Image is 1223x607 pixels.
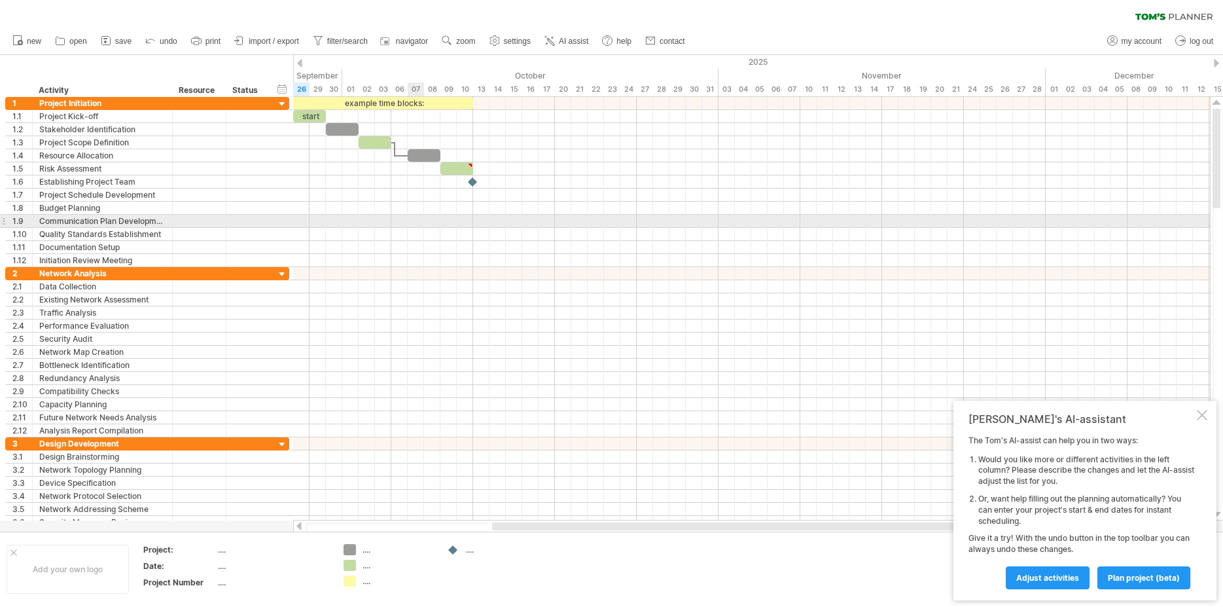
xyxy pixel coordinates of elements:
[555,83,571,96] div: Monday, 20 October 2025
[506,83,522,96] div: Wednesday, 15 October 2025
[997,83,1013,96] div: Wednesday, 26 November 2025
[12,333,32,345] div: 2.5
[1078,83,1095,96] div: Wednesday, 3 December 2025
[1097,566,1190,589] a: plan project (beta)
[1144,83,1160,96] div: Tuesday, 9 December 2025
[408,83,424,96] div: Tuesday, 7 October 2025
[424,83,440,96] div: Wednesday, 8 October 2025
[12,175,32,188] div: 1.6
[599,33,635,50] a: help
[12,477,32,489] div: 3.3
[1190,37,1213,46] span: log out
[800,83,817,96] div: Monday, 10 November 2025
[342,69,718,83] div: October 2025
[1016,573,1079,583] span: Adjust activities
[1104,33,1165,50] a: my account
[718,69,1046,83] div: November 2025
[249,37,299,46] span: import / export
[978,494,1194,526] li: Or, want help filling out the planning automatically? You can enter your project's start & end da...
[39,516,166,528] div: Security Measures Design
[12,97,32,109] div: 1
[898,83,915,96] div: Tuesday, 18 November 2025
[39,490,166,502] div: Network Protocol Selection
[39,333,166,345] div: Security Audit
[559,37,588,46] span: AI assist
[660,37,685,46] span: contact
[39,503,166,515] div: Network Addressing Scheme
[620,83,637,96] div: Friday, 24 October 2025
[604,83,620,96] div: Thursday, 23 October 2025
[12,123,32,136] div: 1.2
[39,411,166,424] div: Future Network Needs Analysis
[1062,83,1078,96] div: Tuesday, 2 December 2025
[1127,83,1144,96] div: Monday, 8 December 2025
[12,162,32,175] div: 1.5
[115,37,132,46] span: save
[718,83,735,96] div: Monday, 3 November 2025
[293,110,326,122] div: start
[1160,83,1177,96] div: Wednesday, 10 December 2025
[39,97,166,109] div: Project Initiation
[359,136,391,149] div: ​
[978,454,1194,487] li: Would you like more or different activities in the left column? Please describe the changes and l...
[39,110,166,122] div: Project Kick-off
[327,37,368,46] span: filter/search
[12,306,32,319] div: 2.3
[39,202,166,214] div: Budget Planning
[396,37,428,46] span: navigator
[39,162,166,175] div: Risk Assessment
[12,149,32,162] div: 1.4
[39,241,166,253] div: Documentation Setup
[391,83,408,96] div: Monday, 6 October 2025
[768,83,784,96] div: Thursday, 6 November 2025
[440,83,457,96] div: Thursday, 9 October 2025
[12,189,32,201] div: 1.7
[378,33,432,50] a: navigator
[359,83,375,96] div: Thursday, 2 October 2025
[39,175,166,188] div: Establishing Project Team
[571,83,588,96] div: Tuesday, 21 October 2025
[39,254,166,267] div: Initiation Review Meeting
[539,83,555,96] div: Friday, 17 October 2025
[751,83,768,96] div: Wednesday, 5 November 2025
[1193,83,1209,96] div: Friday, 12 December 2025
[39,464,166,476] div: Network Topology Planning
[142,33,181,50] a: undo
[1111,83,1127,96] div: Friday, 5 December 2025
[39,398,166,411] div: Capacity Planning
[218,577,328,588] div: ....
[12,280,32,293] div: 2.1
[188,33,224,50] a: print
[1006,566,1090,589] a: Adjust activities
[12,346,32,358] div: 2.6
[12,215,32,227] div: 1.9
[39,267,166,280] div: Network Analysis
[980,83,997,96] div: Tuesday, 25 November 2025
[12,398,32,411] div: 2.10
[12,411,32,424] div: 2.11
[686,83,702,96] div: Thursday, 30 October 2025
[363,576,434,587] div: ....
[784,83,800,96] div: Friday, 7 November 2025
[817,83,833,96] div: Tuesday, 11 November 2025
[12,267,32,280] div: 2
[915,83,931,96] div: Wednesday, 19 November 2025
[39,424,166,437] div: Analysis Report Compilation
[833,83,849,96] div: Wednesday, 12 November 2025
[39,293,166,306] div: Existing Network Assessment
[363,560,434,571] div: ....
[12,451,32,463] div: 3.1
[1122,37,1161,46] span: my account
[489,83,506,96] div: Tuesday, 14 October 2025
[326,123,359,136] div: ​
[866,83,882,96] div: Friday, 14 November 2025
[39,149,166,162] div: Resource Allocation
[39,359,166,371] div: Bottleneck Identification
[39,123,166,136] div: Stakeholder Identification
[39,385,166,397] div: Compatibility Checks
[12,503,32,515] div: 3.5
[179,84,219,97] div: Resource
[1095,83,1111,96] div: Thursday, 4 December 2025
[968,435,1194,589] div: The Tom's AI-assist can help you in two ways: Give it a try! With the undo button in the top tool...
[12,110,32,122] div: 1.1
